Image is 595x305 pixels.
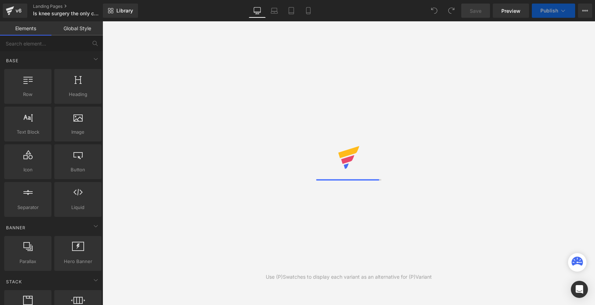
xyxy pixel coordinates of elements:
a: New Library [103,4,138,18]
a: Tablet [283,4,300,18]
a: Preview [493,4,529,18]
button: Publish [532,4,575,18]
span: Banner [5,224,26,231]
span: Publish [540,8,558,14]
span: Is knee surgery the only choice [33,11,101,16]
span: Text Block [6,128,49,136]
button: Redo [444,4,458,18]
button: Undo [427,4,441,18]
span: Stack [5,278,23,285]
a: v6 [3,4,27,18]
span: Hero Banner [56,258,99,265]
div: Use (P)Swatches to display each variant as an alternative for (P)Variant [266,273,432,281]
span: Liquid [56,204,99,211]
span: Separator [6,204,49,211]
span: Save [470,7,481,15]
span: Heading [56,91,99,98]
div: v6 [14,6,23,15]
a: Landing Pages [33,4,115,9]
a: Laptop [266,4,283,18]
span: Base [5,57,19,64]
span: Button [56,166,99,173]
a: Global Style [51,21,103,36]
button: More [578,4,592,18]
span: Library [116,7,133,14]
span: Preview [501,7,520,15]
span: Icon [6,166,49,173]
span: Parallax [6,258,49,265]
span: Image [56,128,99,136]
span: Row [6,91,49,98]
a: Mobile [300,4,317,18]
div: Open Intercom Messenger [571,281,588,298]
a: Desktop [249,4,266,18]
